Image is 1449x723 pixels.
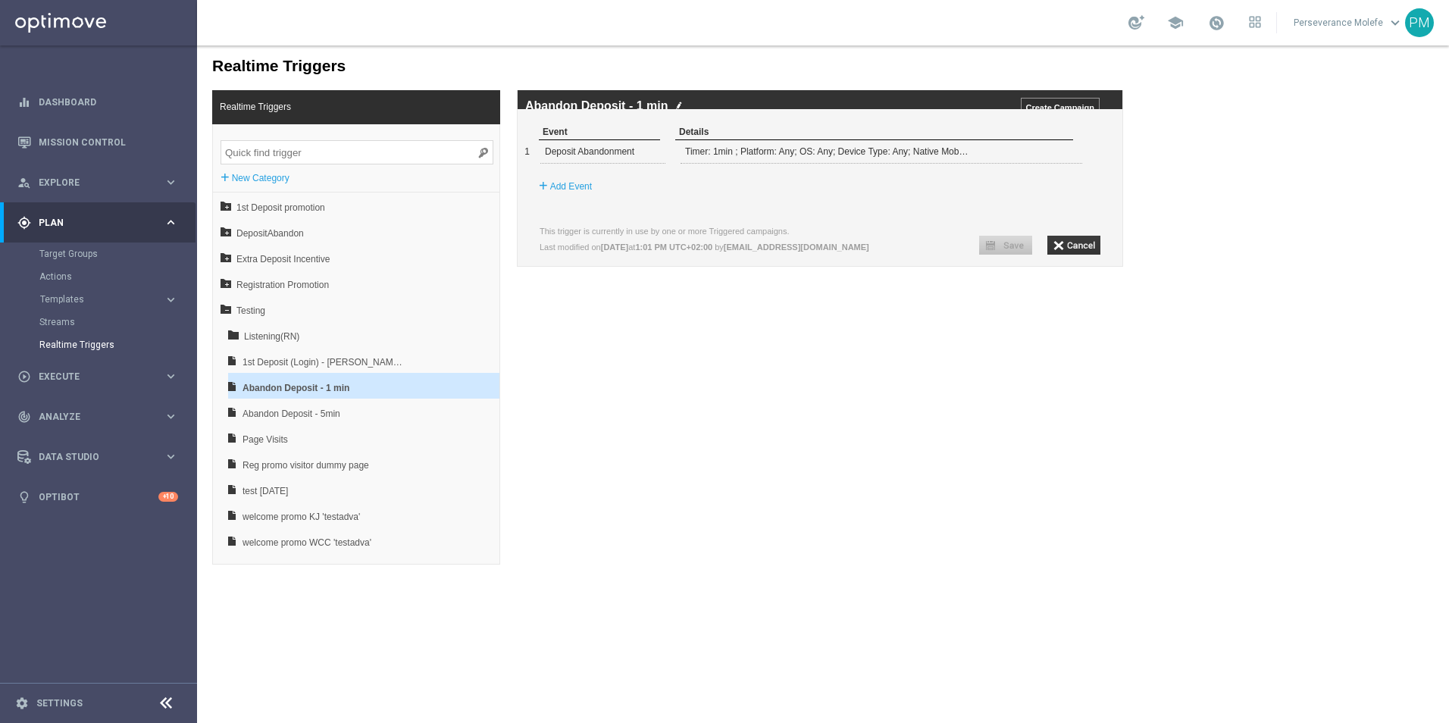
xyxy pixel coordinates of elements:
i: keyboard_arrow_right [164,175,178,189]
i: equalizer [17,95,31,109]
div: Abandon Deposit - 1 min [45,347,208,358]
div: Extra Deposit Incentive [39,218,207,229]
span: test [DATE] [45,433,208,459]
label: Abandon Deposit - 1 min [328,54,471,67]
i: track_changes [17,410,31,424]
div: Explore [17,176,164,189]
a: Perseverance Molefekeyboard_arrow_down [1292,11,1405,34]
span: Welcome Promotion TEST ADVA [45,510,208,536]
div: Details [478,79,876,95]
button: equalizer Dashboard [17,96,179,108]
span: 1st Deposit promotion [39,149,207,175]
div: Execute [17,370,164,383]
span: Reg promo visitor dummy page [45,407,208,433]
a: Actions [39,271,158,283]
b: 1:01 PM UTC+02:00 [438,197,515,206]
div: Timer: 1min ; Platform: Any; OS: Any; Device Type: Any; Native Mobile: Any; Brand: Any; Deposit M... [484,95,773,117]
div: 1st Deposit promotion [39,167,207,177]
div: Event [342,79,463,95]
div: Streams [39,311,196,333]
a: Optibot [39,477,158,517]
a: Settings [36,699,83,708]
i: keyboard_arrow_right [164,369,178,383]
b: [DATE] [404,197,431,206]
span: Templates [40,295,149,304]
button: person_search Explore keyboard_arrow_right [17,177,179,189]
span: Registration Promotion [39,227,207,252]
span: Abandon Deposit - 5min [45,355,208,381]
span: keyboard_arrow_down [1387,14,1404,31]
i: play_circle_outline [17,370,31,383]
label: + [342,133,351,148]
span: DepositAbandon [39,175,207,201]
div: Mission Control [17,122,178,162]
i: gps_fixed [17,216,31,230]
div: Templates [39,288,196,311]
button: gps_fixed Plan keyboard_arrow_right [17,217,179,229]
lable: Last modified on at by [343,197,672,206]
span: Analyze [39,412,164,421]
span: Testing [39,252,207,278]
div: +10 [158,492,178,502]
button: Mission Control [17,136,179,149]
i: lightbulb [17,490,31,504]
input: Create Campaign [824,52,903,71]
a: Streams [39,316,158,328]
div: 1 [322,95,333,117]
div: Registration Promotion [39,244,207,255]
i: person_search [17,176,31,189]
span: Plan [39,218,164,227]
span: Listening(RN) [47,278,210,304]
div: 1st Deposit (Login) - JohnnyKash ONLY [45,321,208,332]
button: track_changes Analyze keyboard_arrow_right [17,411,179,423]
span: Extra Deposit Incentive [39,201,207,227]
div: welcome promo WCC 'testadva' [45,502,208,512]
span: Explore [39,178,164,187]
i: keyboard_arrow_right [164,449,178,464]
label: This trigger is currently in use by one or more Triggered campaigns. [343,181,593,190]
span: Realtime Triggers [15,49,102,74]
label: + [23,124,33,139]
label: Add Event [353,133,395,149]
div: PM [1405,8,1434,37]
div: Abandon Deposit - 5min [45,373,208,383]
div: lightbulb Optibot +10 [17,491,179,503]
a: Mission Control [39,122,178,162]
i: keyboard_arrow_right [164,293,178,307]
span: school [1167,14,1184,31]
div: Deposit Abandonment [348,95,469,117]
div: Optibot [17,477,178,517]
button: Data Studio keyboard_arrow_right [17,451,179,463]
div: Templates [40,295,164,304]
a: Realtime Triggers [39,339,158,351]
span: welcome promo KJ 'testadva' [45,459,208,484]
span: Data Studio [39,452,164,462]
label: New Category [35,125,92,140]
input: Quick find trigger [23,95,296,119]
button: Templates keyboard_arrow_right [39,293,179,305]
div: Analyze [17,410,164,424]
i: keyboard_arrow_right [164,215,178,230]
a: Dashboard [39,82,178,122]
div: Target Groups [39,243,196,265]
span: Abandon Deposit - 1 min [45,330,208,355]
i: settings [15,696,29,710]
a: Target Groups [39,248,158,260]
span: Execute [39,372,164,381]
div: Reg promo visitor dummy page [45,424,208,435]
span: Page Visits [45,381,208,407]
div: Realtime Triggers [39,333,196,356]
div: welcome promo KJ 'testadva' [45,476,208,487]
i: keyboard_arrow_right [164,409,178,424]
button: play_circle_outline Execute keyboard_arrow_right [17,371,179,383]
div: Actions [39,265,196,288]
div: Data Studio [17,450,164,464]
